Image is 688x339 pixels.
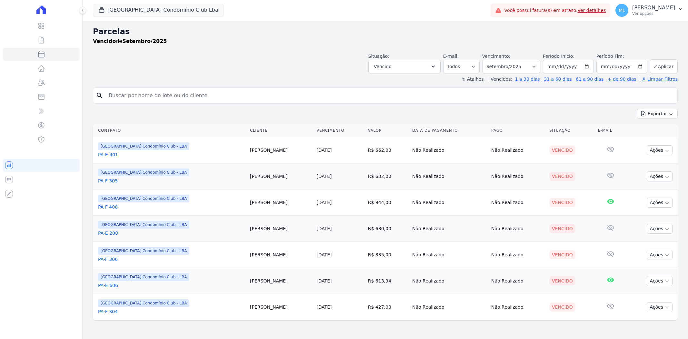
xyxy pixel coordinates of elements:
a: ✗ Limpar Filtros [639,77,678,82]
td: Não Realizado [410,242,489,268]
th: E-mail [595,124,626,137]
button: Exportar [637,109,678,119]
p: de [93,37,167,45]
label: ↯ Atalhos [462,77,484,82]
a: [DATE] [316,226,332,231]
td: [PERSON_NAME] [247,242,314,268]
td: [PERSON_NAME] [247,137,314,163]
div: Vencido [549,250,575,259]
span: Você possui fatura(s) em atraso. [504,7,606,14]
td: Não Realizado [489,294,547,320]
button: Ações [647,145,673,155]
td: Não Realizado [410,190,489,216]
a: Ver detalhes [578,8,606,13]
span: [GEOGRAPHIC_DATA] Condomínio Club - LBA [98,195,189,202]
th: Valor [365,124,410,137]
p: Ver opções [632,11,675,16]
a: 31 a 60 dias [544,77,572,82]
a: PA-E 401 [98,151,245,158]
td: R$ 835,00 [365,242,410,268]
a: [DATE] [316,252,332,257]
div: Vencido [549,146,575,155]
a: PA-F 304 [98,308,245,315]
div: Vencido [549,303,575,312]
td: [PERSON_NAME] [247,294,314,320]
span: ML [619,8,625,13]
input: Buscar por nome do lote ou do cliente [105,89,675,102]
td: R$ 662,00 [365,137,410,163]
a: 61 a 90 dias [576,77,603,82]
div: Vencido [549,224,575,233]
td: Não Realizado [489,242,547,268]
button: Ações [647,302,673,312]
td: R$ 427,00 [365,294,410,320]
td: Não Realizado [489,268,547,294]
label: Situação: [368,54,389,59]
button: [GEOGRAPHIC_DATA] Condomínio Club Lba [93,4,224,16]
label: Período Inicío: [543,54,574,59]
span: [GEOGRAPHIC_DATA] Condomínio Club - LBA [98,247,189,255]
button: Ações [647,198,673,208]
th: Situação [547,124,595,137]
a: PA-E 606 [98,282,245,289]
button: ML [PERSON_NAME] Ver opções [610,1,688,19]
th: Pago [489,124,547,137]
span: [GEOGRAPHIC_DATA] Condomínio Club - LBA [98,273,189,281]
td: Não Realizado [410,268,489,294]
h2: Parcelas [93,26,678,37]
label: Vencidos: [488,77,512,82]
a: [DATE] [316,148,332,153]
td: [PERSON_NAME] [247,268,314,294]
th: Contrato [93,124,247,137]
strong: Vencido [93,38,116,44]
span: [GEOGRAPHIC_DATA] Condomínio Club - LBA [98,299,189,307]
span: Vencido [374,63,392,70]
td: [PERSON_NAME] [247,163,314,190]
i: search [96,92,104,99]
td: R$ 680,00 [365,216,410,242]
a: PA-F 305 [98,178,245,184]
td: Não Realizado [410,137,489,163]
td: Não Realizado [489,137,547,163]
label: E-mail: [443,54,459,59]
label: Período Fim: [596,53,647,60]
button: Ações [647,171,673,181]
button: Vencido [368,60,441,73]
button: Ações [647,250,673,260]
a: [DATE] [316,200,332,205]
td: R$ 682,00 [365,163,410,190]
span: [GEOGRAPHIC_DATA] Condomínio Club - LBA [98,221,189,229]
button: Ações [647,224,673,234]
a: + de 90 dias [608,77,636,82]
td: Não Realizado [489,190,547,216]
div: Vencido [549,198,575,207]
td: [PERSON_NAME] [247,216,314,242]
td: Não Realizado [410,216,489,242]
td: R$ 944,00 [365,190,410,216]
td: [PERSON_NAME] [247,190,314,216]
td: Não Realizado [489,216,547,242]
span: [GEOGRAPHIC_DATA] Condomínio Club - LBA [98,169,189,176]
th: Vencimento [314,124,365,137]
td: Não Realizado [410,294,489,320]
a: PA-E 208 [98,230,245,236]
td: R$ 613,94 [365,268,410,294]
a: PA-F 408 [98,204,245,210]
button: Aplicar [650,59,678,73]
a: 1 a 30 dias [515,77,540,82]
a: [DATE] [316,174,332,179]
a: [DATE] [316,304,332,310]
label: Vencimento: [482,54,510,59]
strong: Setembro/2025 [122,38,167,44]
span: [GEOGRAPHIC_DATA] Condomínio Club - LBA [98,142,189,150]
div: Vencido [549,172,575,181]
th: Data de Pagamento [410,124,489,137]
a: [DATE] [316,278,332,283]
p: [PERSON_NAME] [632,5,675,11]
th: Cliente [247,124,314,137]
td: Não Realizado [489,163,547,190]
td: Não Realizado [410,163,489,190]
button: Ações [647,276,673,286]
a: PA-F 306 [98,256,245,262]
div: Vencido [549,276,575,285]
